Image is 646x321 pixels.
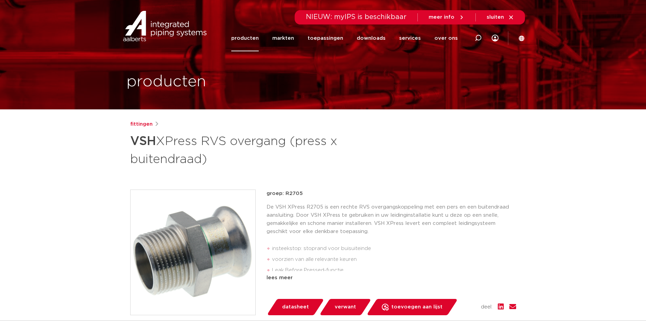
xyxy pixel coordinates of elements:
a: datasheet [267,299,324,315]
p: groep: R2705 [267,190,516,198]
span: deel: [481,303,492,311]
span: NIEUW: myIPS is beschikbaar [306,14,407,20]
a: over ons [434,25,458,51]
a: markten [272,25,294,51]
a: fittingen [130,120,153,128]
nav: Menu [231,25,458,51]
a: services [399,25,421,51]
strong: VSH [130,135,156,147]
a: downloads [357,25,386,51]
a: verwant [319,299,371,315]
div: my IPS [492,31,498,46]
div: lees meer [267,274,516,282]
a: meer info [429,14,465,20]
h1: producten [126,71,206,93]
span: toevoegen aan lijst [391,302,443,313]
p: De VSH XPress R2705 is een rechte RVS overgangskoppeling met een pers en een buitendraad aansluit... [267,203,516,236]
li: voorzien van alle relevante keuren [272,254,516,265]
a: toepassingen [308,25,343,51]
a: sluiten [487,14,514,20]
span: datasheet [282,302,309,313]
a: producten [231,25,259,51]
img: Product Image for VSH XPress RVS overgang (press x buitendraad) [131,190,255,315]
li: Leak Before Pressed-functie [272,265,516,276]
span: sluiten [487,15,504,20]
h1: XPress RVS overgang (press x buitendraad) [130,131,385,168]
li: insteekstop: stoprand voor buisuiteinde [272,243,516,254]
span: meer info [429,15,454,20]
span: verwant [335,302,356,313]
